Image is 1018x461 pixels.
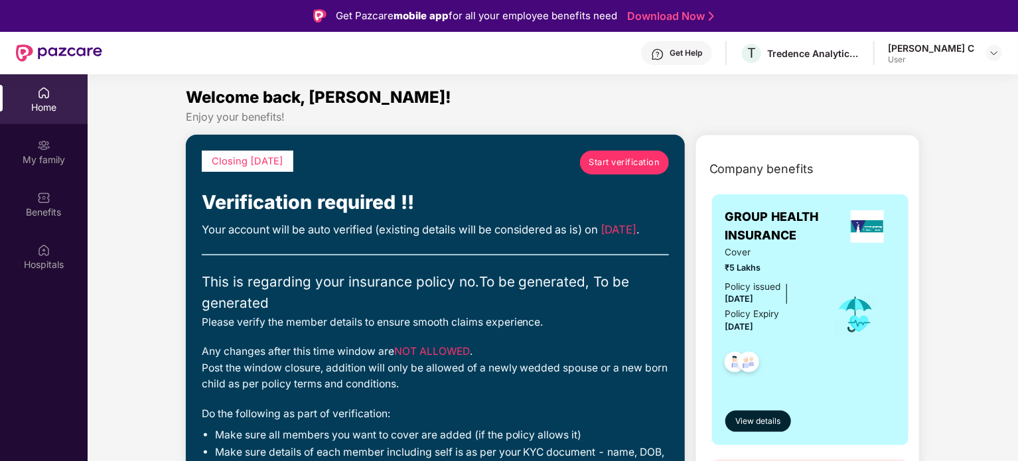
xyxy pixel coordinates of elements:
[202,344,669,393] div: Any changes after this time window are . Post the window closure, addition will only be allowed o...
[202,221,669,238] div: Your account will be auto verified (existing details will be considered as is) on .
[336,8,617,24] div: Get Pazcare for all your employee benefits need
[651,48,664,61] img: svg+xml;base64,PHN2ZyBpZD0iSGVscC0zMngzMiIgeG1sbnM9Imh0dHA6Ly93d3cudzMub3JnLzIwMDAvc3ZnIiB3aWR0aD...
[709,160,814,178] span: Company benefits
[725,208,839,245] span: GROUP HEALTH INSURANCE
[851,210,884,243] img: insurerLogo
[733,348,765,380] img: svg+xml;base64,PHN2ZyB4bWxucz0iaHR0cDovL3d3dy53My5vcmcvMjAwMC9zdmciIHdpZHRoPSI0OC45NDMiIGhlaWdodD...
[725,245,816,259] span: Cover
[735,415,780,428] span: View details
[37,243,50,257] img: svg+xml;base64,PHN2ZyBpZD0iSG9zcGl0YWxzIiB4bWxucz0iaHR0cDovL3d3dy53My5vcmcvMjAwMC9zdmciIHdpZHRoPS...
[725,411,791,432] button: View details
[888,42,974,54] div: [PERSON_NAME] C
[186,88,451,107] span: Welcome back, [PERSON_NAME]!
[725,261,816,275] span: ₹5 Lakhs
[719,348,751,380] img: svg+xml;base64,PHN2ZyB4bWxucz0iaHR0cDovL3d3dy53My5vcmcvMjAwMC9zdmciIHdpZHRoPSI0OC45NDMiIGhlaWdodD...
[394,345,470,358] span: NOT ALLOWED
[989,48,999,58] img: svg+xml;base64,PHN2ZyBpZD0iRHJvcGRvd24tMzJ4MzIiIHhtbG5zPSJodHRwOi8vd3d3LnczLm9yZy8yMDAwL3N2ZyIgd2...
[601,223,637,236] span: [DATE]
[16,44,102,62] img: New Pazcare Logo
[589,156,660,169] span: Start verification
[202,188,669,218] div: Verification required !!
[313,9,327,23] img: Logo
[394,9,449,22] strong: mobile app
[202,271,669,314] div: This is regarding your insurance policy no. To be generated, To be generated
[834,293,877,336] img: icon
[725,307,780,321] div: Policy Expiry
[37,86,50,99] img: svg+xml;base64,PHN2ZyBpZD0iSG9tZSIgeG1sbnM9Imh0dHA6Ly93d3cudzMub3JnLzIwMDAvc3ZnIiB3aWR0aD0iMjAiIG...
[888,54,974,65] div: User
[580,151,669,174] a: Start verification
[202,406,669,423] div: Do the following as part of verification:
[725,294,754,304] span: [DATE]
[37,139,50,152] img: svg+xml;base64,PHN2ZyB3aWR0aD0iMjAiIGhlaWdodD0iMjAiIHZpZXdCb3g9IjAgMCAyMCAyMCIgZmlsbD0ibm9uZSIgeG...
[709,9,714,23] img: Stroke
[725,322,754,332] span: [DATE]
[747,45,756,61] span: T
[215,428,669,442] li: Make sure all members you want to cover are added (if the policy allows it)
[212,155,283,167] span: Closing [DATE]
[37,191,50,204] img: svg+xml;base64,PHN2ZyBpZD0iQmVuZWZpdHMiIHhtbG5zPSJodHRwOi8vd3d3LnczLm9yZy8yMDAwL3N2ZyIgd2lkdGg9Ij...
[670,48,702,58] div: Get Help
[725,280,781,294] div: Policy issued
[767,47,860,60] div: Tredence Analytics Solutions Private Limited
[186,110,920,124] div: Enjoy your benefits!
[627,9,710,23] a: Download Now
[202,314,669,331] div: Please verify the member details to ensure smooth claims experience.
